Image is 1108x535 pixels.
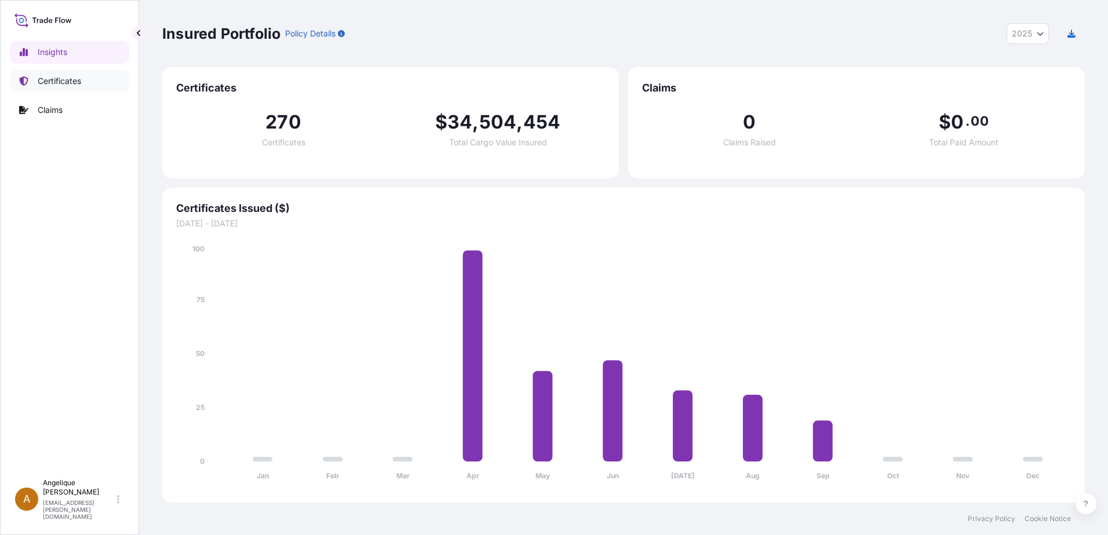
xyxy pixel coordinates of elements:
span: 0 [951,113,964,131]
tspan: 75 [196,295,205,304]
p: Insured Portfolio [162,24,280,43]
span: 2025 [1012,28,1032,39]
p: Policy Details [285,28,336,39]
span: Certificates [176,81,605,95]
button: Year Selector [1007,23,1049,44]
span: Claims [642,81,1071,95]
tspan: May [535,471,551,480]
p: Claims [38,104,63,116]
tspan: Feb [326,471,339,480]
a: Privacy Policy [968,514,1015,523]
span: , [472,113,479,131]
span: 454 [523,113,561,131]
tspan: Oct [887,471,899,480]
tspan: Jun [607,471,619,480]
tspan: 25 [196,403,205,412]
span: $ [939,113,951,131]
span: $ [435,113,447,131]
tspan: Dec [1026,471,1040,480]
span: 270 [265,113,301,131]
p: Certificates [38,75,81,87]
span: , [516,113,523,131]
tspan: Mar [396,471,410,480]
tspan: Apr [466,471,479,480]
tspan: Nov [956,471,970,480]
tspan: Sep [817,471,830,480]
a: Cookie Notice [1025,514,1071,523]
span: [DATE] - [DATE] [176,218,1071,229]
p: Angelique [PERSON_NAME] [43,478,115,497]
span: A [23,493,30,505]
span: Total Cargo Value Insured [449,138,547,146]
span: Claims Raised [723,138,776,146]
span: 504 [479,113,517,131]
span: Certificates [262,138,305,146]
a: Insights [10,41,129,64]
p: Insights [38,46,67,58]
a: Claims [10,98,129,122]
span: 34 [447,113,472,131]
span: Total Paid Amount [929,138,998,146]
tspan: Jan [257,471,269,480]
span: 0 [743,113,756,131]
tspan: 50 [196,349,205,358]
a: Certificates [10,69,129,93]
span: Certificates Issued ($) [176,201,1071,215]
tspan: [DATE] [671,471,695,480]
tspan: 100 [192,244,205,253]
span: 00 [971,116,988,126]
tspan: 0 [200,457,205,466]
p: [EMAIL_ADDRESS][PERSON_NAME][DOMAIN_NAME] [43,499,115,520]
tspan: Aug [746,471,760,480]
span: . [965,116,970,126]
